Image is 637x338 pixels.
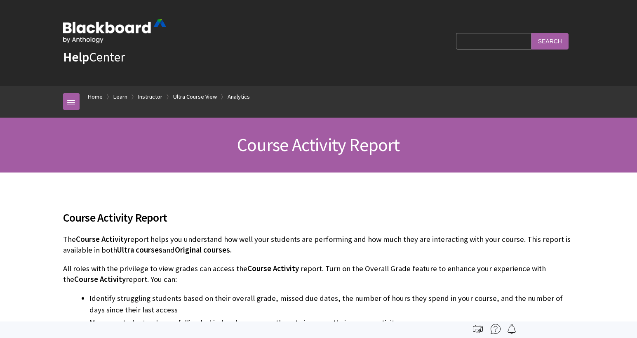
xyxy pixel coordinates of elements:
span: Course Activity Report [237,133,400,156]
span: Course Activity Report [63,209,574,226]
img: Blackboard by Anthology [63,19,166,43]
span: Original courses. [175,245,232,255]
a: HelpCenter [63,49,125,65]
a: Learn [113,92,127,102]
span: Course Activity [74,274,126,284]
img: Print [473,324,483,334]
li: Identify struggling students based on their overall grade, missed due dates, the number of hours ... [89,293,574,316]
span: Course Activity [247,264,299,273]
img: Follow this page [507,324,517,334]
input: Search [531,33,569,49]
strong: Help [63,49,89,65]
a: Ultra Course View [173,92,217,102]
p: The report helps you understand how well your students are performing and how much they are inter... [63,234,574,255]
span: Course Activity [76,234,127,244]
img: More help [491,324,501,334]
a: Instructor [138,92,162,102]
span: Ultra courses [117,245,162,255]
a: Analytics [228,92,250,102]
p: All roles with the privilege to view grades can access the report. Turn on the Overall Grade feat... [63,263,574,285]
li: Message students who are falling behind and encourage them to increase their course activity [89,317,574,329]
a: Home [88,92,103,102]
